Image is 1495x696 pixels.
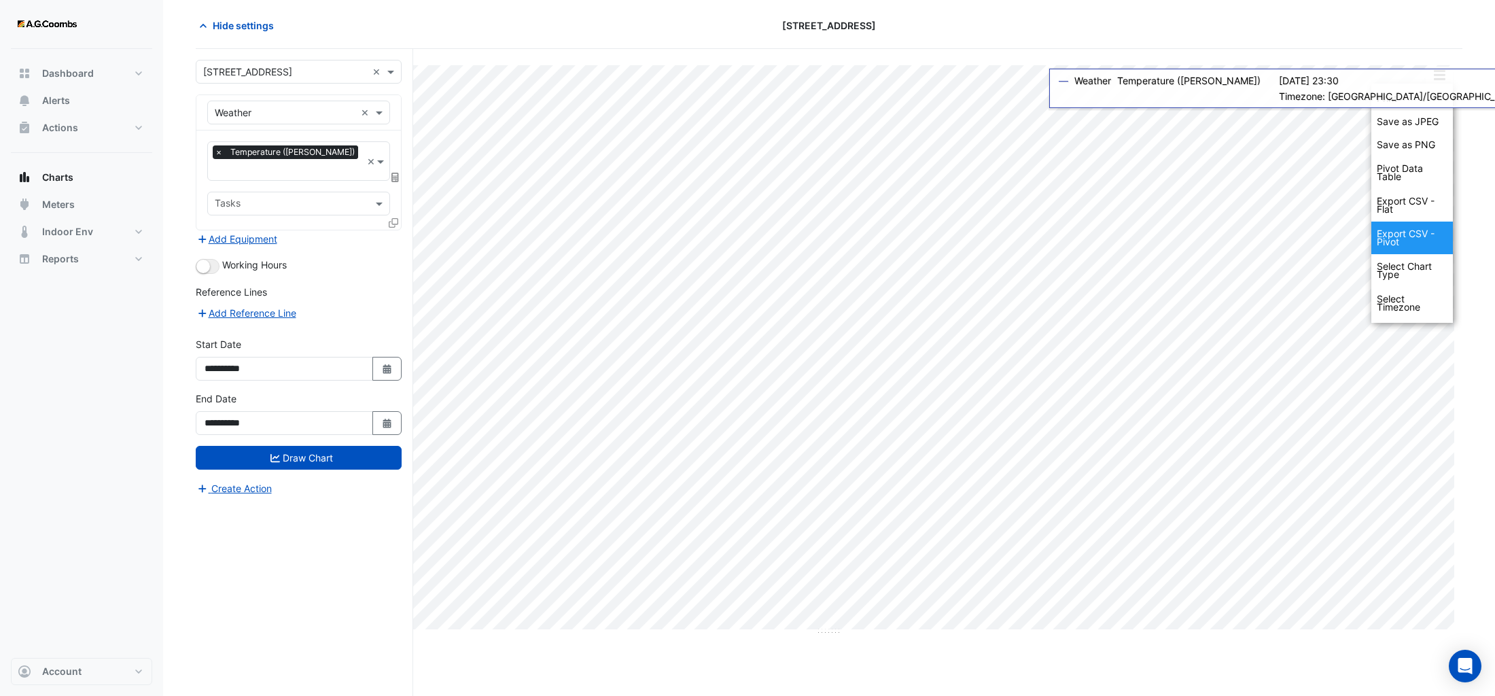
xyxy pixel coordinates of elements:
[42,198,75,211] span: Meters
[1371,254,1453,287] div: Select Chart Type
[222,259,287,271] span: Working Hours
[367,154,376,169] span: Clear
[18,225,31,239] app-icon: Indoor Env
[1371,287,1453,319] div: Select Timezone
[196,481,272,496] button: Create Action
[196,391,236,406] label: End Date
[196,14,283,37] button: Hide settings
[196,305,297,321] button: Add Reference Line
[1371,110,1453,133] div: Save as JPEG
[196,337,241,351] label: Start Date
[42,94,70,107] span: Alerts
[18,198,31,211] app-icon: Meters
[1426,67,1453,84] button: More Options
[196,446,402,470] button: Draw Chart
[196,231,278,247] button: Add Equipment
[18,67,31,80] app-icon: Dashboard
[1371,222,1453,254] div: Export CSV - Pivot
[1371,156,1453,189] div: Pivot Data Table
[11,164,152,191] button: Charts
[11,114,152,141] button: Actions
[42,252,79,266] span: Reports
[196,285,267,299] label: Reference Lines
[11,60,152,87] button: Dashboard
[389,171,402,183] span: Choose Function
[1371,87,1453,110] div: Print
[213,145,225,159] span: ×
[42,121,78,135] span: Actions
[361,105,372,120] span: Clear
[227,145,358,159] span: Temperature (Celcius)
[18,94,31,107] app-icon: Alerts
[42,171,73,184] span: Charts
[782,18,876,33] span: [STREET_ADDRESS]
[16,11,77,38] img: Company Logo
[11,87,152,114] button: Alerts
[389,217,398,228] span: Clone Favourites and Tasks from this Equipment to other Equipment
[372,65,384,79] span: Clear
[18,171,31,184] app-icon: Charts
[11,218,152,245] button: Indoor Env
[381,363,393,375] fa-icon: Select Date
[213,196,241,213] div: Tasks
[1449,650,1481,682] div: Open Intercom Messenger
[42,67,94,80] span: Dashboard
[1371,189,1453,222] div: Export CSV - Flat
[381,417,393,429] fa-icon: Select Date
[11,658,152,685] button: Account
[11,245,152,273] button: Reports
[42,225,93,239] span: Indoor Env
[18,252,31,266] app-icon: Reports
[213,18,274,33] span: Hide settings
[42,665,82,678] span: Account
[11,191,152,218] button: Meters
[1371,133,1453,156] div: Save as PNG
[18,121,31,135] app-icon: Actions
